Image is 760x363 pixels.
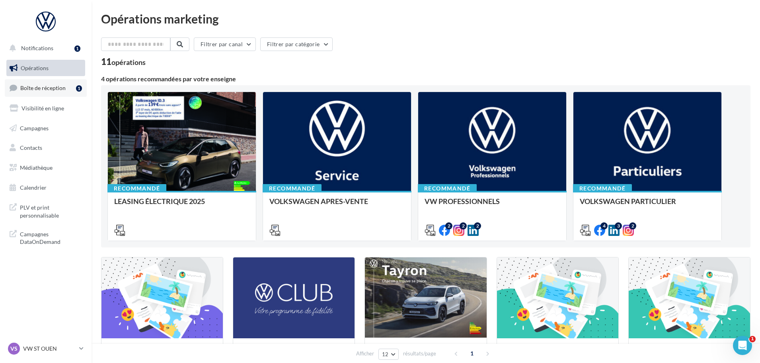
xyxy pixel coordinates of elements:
[101,13,750,25] div: Opérations marketing
[5,139,87,156] a: Contacts
[5,79,87,96] a: Boîte de réception1
[580,197,715,213] div: VOLKSWAGEN PARTICULIER
[733,336,752,355] iframe: Intercom live chat
[5,179,87,196] a: Calendrier
[466,347,478,360] span: 1
[20,164,53,171] span: Médiathèque
[107,184,166,193] div: Recommandé
[20,229,82,246] span: Campagnes DataOnDemand
[5,159,87,176] a: Médiathèque
[5,40,84,57] button: Notifications 1
[20,184,47,191] span: Calendrier
[21,65,49,71] span: Opérations
[460,222,467,230] div: 2
[10,345,18,353] span: VS
[20,144,42,151] span: Contacts
[749,336,756,342] span: 1
[474,222,481,230] div: 2
[356,350,374,357] span: Afficher
[403,350,436,357] span: résultats/page
[6,341,85,356] a: VS VW ST OUEN
[260,37,333,51] button: Filtrer par catégorie
[23,345,76,353] p: VW ST OUEN
[101,57,146,66] div: 11
[194,37,256,51] button: Filtrer par canal
[111,59,146,66] div: opérations
[5,199,87,222] a: PLV et print personnalisable
[5,226,87,249] a: Campagnes DataOnDemand
[114,197,249,213] div: LEASING ÉLECTRIQUE 2025
[418,184,477,193] div: Recommandé
[20,124,49,131] span: Campagnes
[382,351,389,357] span: 12
[20,202,82,219] span: PLV et print personnalisable
[5,120,87,137] a: Campagnes
[21,45,53,51] span: Notifications
[600,222,608,230] div: 4
[74,45,80,52] div: 1
[5,60,87,77] a: Opérations
[425,197,560,213] div: VW PROFESSIONNELS
[615,222,622,230] div: 3
[20,84,66,91] span: Boîte de réception
[445,222,452,230] div: 2
[101,76,750,82] div: 4 opérations recommandées par votre enseigne
[21,105,64,112] span: Visibilité en ligne
[629,222,636,230] div: 2
[76,85,82,92] div: 1
[573,184,632,193] div: Recommandé
[269,197,405,213] div: VOLKSWAGEN APRES-VENTE
[263,184,322,193] div: Recommandé
[378,349,399,360] button: 12
[5,100,87,117] a: Visibilité en ligne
